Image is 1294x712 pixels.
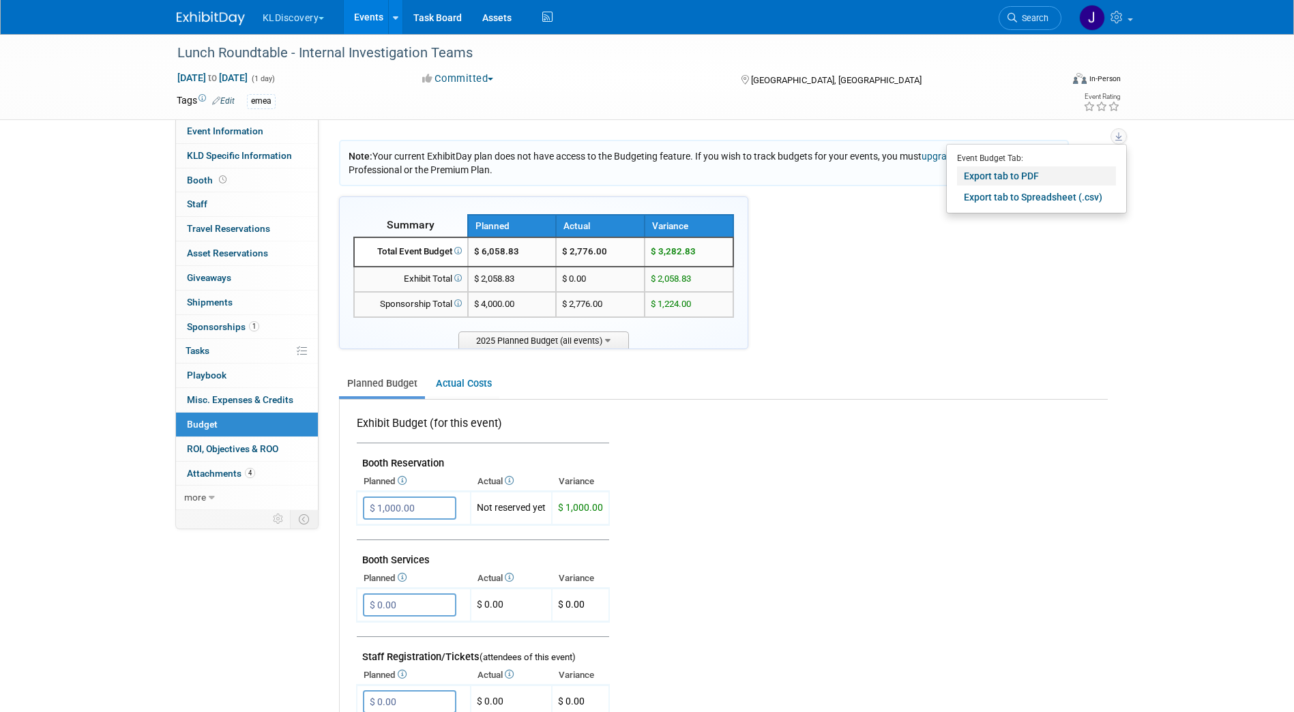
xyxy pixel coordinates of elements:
span: $ 1,000.00 [558,502,603,513]
a: ROI, Objectives & ROO [176,437,318,461]
span: Sponsorships [187,321,259,332]
a: Playbook [176,364,318,387]
span: Staff [187,198,207,209]
td: $ 2,776.00 [556,292,645,317]
th: Planned [357,666,471,685]
div: Event Format [981,71,1121,91]
div: Event Rating [1083,93,1120,100]
a: Edit [212,96,235,106]
th: Planned [357,569,471,588]
span: KLD Specific Information [187,150,292,161]
span: Search [1017,13,1048,23]
th: Planned [357,472,471,491]
span: Attachments [187,468,255,479]
span: Misc. Expenses & Credits [187,394,293,405]
span: Giveaways [187,272,231,283]
span: Tasks [186,345,209,356]
span: 2025 Planned Budget (all events) [458,331,629,348]
span: $ 3,282.83 [651,246,696,256]
button: Committed [417,72,499,86]
span: Asset Reservations [187,248,268,258]
span: Booth [187,175,229,186]
div: Lunch Roundtable - Internal Investigation Teams [173,41,1041,65]
img: ExhibitDay [177,12,245,25]
span: Shipments [187,297,233,308]
a: Travel Reservations [176,217,318,241]
a: Shipments [176,291,318,314]
img: Format-Inperson.png [1073,73,1087,84]
div: Exhibit Budget (for this event) [357,416,604,439]
a: Tasks [176,339,318,363]
span: $ 2,058.83 [474,273,514,284]
span: Budget [187,419,218,430]
span: (1 day) [250,74,275,83]
div: Event Budget Tab: [957,149,1116,164]
span: [GEOGRAPHIC_DATA], [GEOGRAPHIC_DATA] [751,75,922,85]
span: Your current ExhibitDay plan does not have access to the Budgeting feature. If you wish to track ... [349,151,1052,175]
span: $ 2,058.83 [651,273,691,284]
a: KLD Specific Information [176,144,318,168]
th: Variance [645,215,733,237]
a: Actual Costs [428,371,499,396]
td: Tags [177,93,235,109]
th: Actual [556,215,645,237]
th: Actual [471,472,552,491]
a: upgrade your Workspace [922,151,1027,162]
div: emea [247,94,276,108]
a: more [176,486,318,509]
span: Playbook [187,370,226,381]
a: Staff [176,192,318,216]
div: In-Person [1089,74,1121,84]
a: Planned Budget [339,371,425,396]
span: Travel Reservations [187,223,270,234]
td: Toggle Event Tabs [290,510,318,528]
td: Booth Reservation [357,443,609,473]
span: more [184,492,206,503]
a: Budget [176,413,318,436]
a: Attachments4 [176,462,318,486]
span: Note: [349,151,372,162]
td: $ 0.00 [471,589,552,622]
td: Staff Registration/Tickets [357,637,609,666]
a: Export tab to Spreadsheet (.csv) [957,188,1116,207]
span: $ 0.00 [558,599,585,610]
span: $ 1,224.00 [651,299,691,309]
a: Event Information [176,119,318,143]
th: Actual [471,666,552,685]
span: [DATE] [DATE] [177,72,248,84]
td: Personalize Event Tab Strip [267,510,291,528]
div: Total Event Budget [360,246,462,258]
th: Variance [552,666,609,685]
a: Giveaways [176,266,318,290]
td: Booth Services [357,540,609,569]
span: Summary [387,218,435,231]
th: Planned [468,215,557,237]
span: $ 4,000.00 [474,299,514,309]
a: Misc. Expenses & Credits [176,388,318,412]
th: Variance [552,472,609,491]
span: (attendees of this event) [480,652,576,662]
th: Actual [471,569,552,588]
td: $ 2,776.00 [556,237,645,267]
img: Jaclyn Lee [1079,5,1105,31]
span: Booth not reserved yet [216,175,229,185]
span: 1 [249,321,259,331]
th: Variance [552,569,609,588]
a: Export tab to PDF [957,166,1116,186]
span: $ 0.00 [558,696,585,707]
td: $ 0.00 [556,267,645,292]
a: Sponsorships1 [176,315,318,339]
a: Search [999,6,1061,30]
span: 4 [245,468,255,478]
span: ROI, Objectives & ROO [187,443,278,454]
span: $ 6,058.83 [474,246,519,256]
div: Sponsorship Total [360,298,462,311]
a: Booth [176,168,318,192]
span: to [206,72,219,83]
span: Event Information [187,125,263,136]
td: Not reserved yet [471,492,552,525]
div: Exhibit Total [360,273,462,286]
a: Asset Reservations [176,241,318,265]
